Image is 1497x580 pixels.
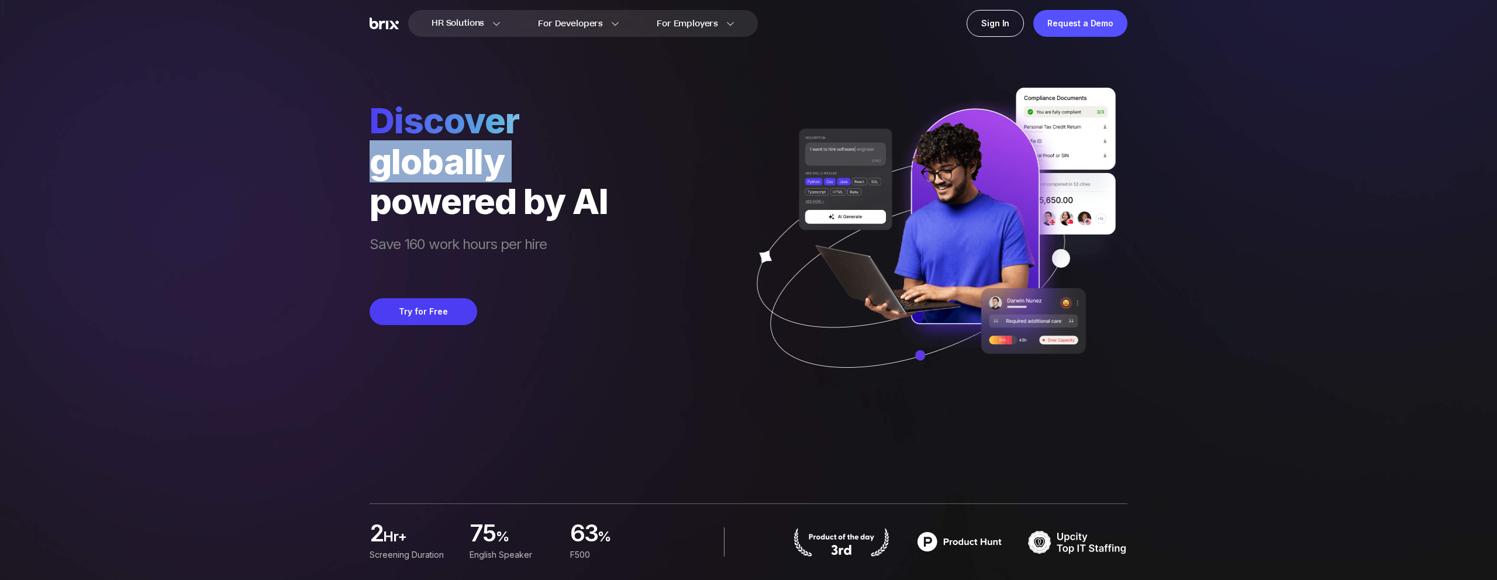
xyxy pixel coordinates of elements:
a: Request a Demo [1033,10,1127,37]
img: product hunt badge [910,527,1009,557]
span: Save 160 work hours per hire [370,235,608,275]
span: 75 [470,523,496,546]
img: product hunt badge [792,527,891,557]
span: For Developers [538,18,603,30]
div: Screening duration [370,548,456,561]
img: Brix Logo [370,18,399,30]
span: % [598,527,656,551]
div: F500 [570,548,656,561]
button: Try for Free [370,298,477,325]
a: Sign In [967,10,1024,37]
img: TOP IT STAFFING [1028,527,1127,557]
span: % [496,527,556,551]
div: English Speaker [470,548,556,561]
span: HR Solutions [432,14,484,33]
img: ai generate [736,88,1127,402]
div: powered by AI [370,181,608,221]
span: For Employers [657,18,718,30]
span: 63 [570,523,598,546]
span: 2 [370,523,383,546]
span: hr+ [383,527,456,551]
div: globally [370,141,608,181]
span: Discover [370,99,608,141]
